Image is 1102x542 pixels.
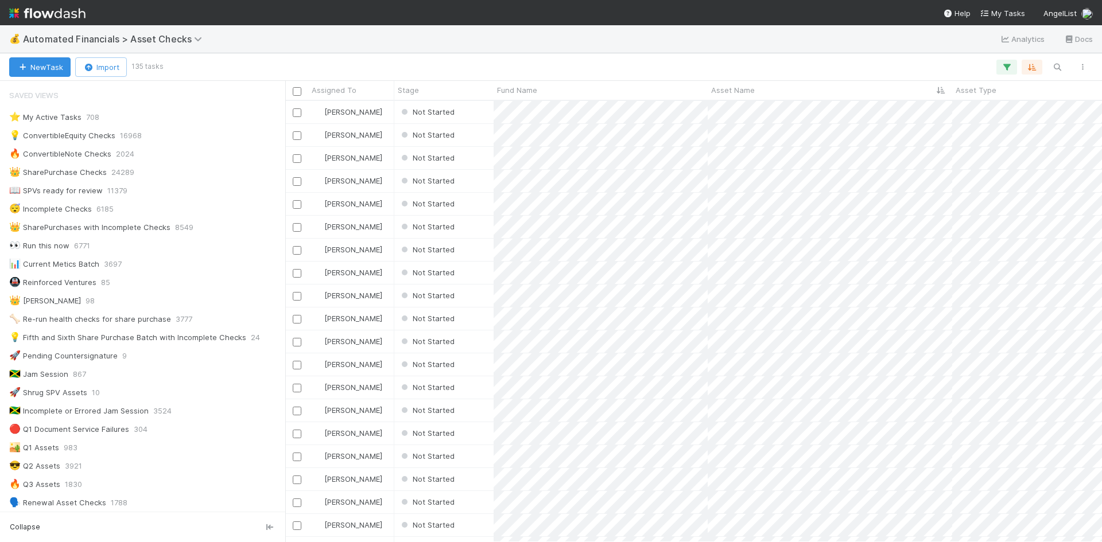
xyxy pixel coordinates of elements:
[399,199,455,208] span: Not Started
[9,275,96,290] div: Reinforced Ventures
[399,473,455,485] div: Not Started
[101,275,110,290] span: 85
[324,474,382,483] span: [PERSON_NAME]
[324,245,382,254] span: [PERSON_NAME]
[9,295,21,305] span: 👑
[313,244,382,255] div: [PERSON_NAME]
[399,152,455,163] div: Not Started
[9,367,68,381] div: Jam Session
[9,424,21,434] span: 🔴
[23,33,208,45] span: Automated Financials > Asset Checks
[313,360,323,369] img: avatar_99e80e95-8f0d-4917-ae3c-b5dad577a2b5.png
[313,129,382,141] div: [PERSON_NAME]
[313,175,382,186] div: [PERSON_NAME]
[9,312,171,326] div: Re-run health checks for share purchase
[73,367,86,381] span: 867
[980,9,1025,18] span: My Tasks
[313,497,323,506] img: avatar_99e80e95-8f0d-4917-ae3c-b5dad577a2b5.png
[399,496,455,508] div: Not Started
[9,84,59,107] span: Saved Views
[1000,32,1045,46] a: Analytics
[131,61,164,72] small: 135 tasks
[9,165,107,180] div: SharePurchase Checks
[399,107,455,116] span: Not Started
[9,479,21,489] span: 🔥
[9,3,86,23] img: logo-inverted-e16ddd16eac7371096b0.svg
[9,167,21,177] span: 👑
[9,404,149,418] div: Incomplete or Errored Jam Session
[313,383,323,392] img: avatar_99e80e95-8f0d-4917-ae3c-b5dad577a2b5.png
[399,290,455,301] div: Not Started
[9,442,21,452] span: 🏜️
[9,185,21,195] span: 📖
[313,473,382,485] div: [PERSON_NAME]
[9,477,60,492] div: Q3 Assets
[175,220,193,235] span: 8549
[399,383,455,392] span: Not Started
[293,407,301,415] input: Toggle Row Selected
[711,84,755,96] span: Asset Name
[293,315,301,323] input: Toggle Row Selected
[399,129,455,141] div: Not Started
[293,154,301,163] input: Toggle Row Selected
[9,369,21,379] span: 🇯🇲
[313,313,382,324] div: [PERSON_NAME]
[399,428,455,438] span: Not Started
[313,268,323,277] img: avatar_99e80e95-8f0d-4917-ae3c-b5dad577a2b5.png
[324,428,382,438] span: [PERSON_NAME]
[9,110,82,124] div: My Active Tasks
[399,245,455,254] span: Not Started
[116,147,134,161] span: 2024
[9,184,103,198] div: SPVs ready for review
[293,384,301,392] input: Toggle Row Selected
[324,360,382,369] span: [PERSON_NAME]
[313,106,382,118] div: [PERSON_NAME]
[74,239,90,253] span: 6771
[293,108,301,117] input: Toggle Row Selected
[324,268,382,277] span: [PERSON_NAME]
[324,107,382,116] span: [PERSON_NAME]
[9,240,21,250] span: 👀
[9,202,92,216] div: Incomplete Checks
[399,450,455,462] div: Not Started
[153,404,172,418] span: 3524
[9,204,21,213] span: 😴
[9,330,246,345] div: Fifth and Sixth Share Purchase Batch with Incomplete Checks
[9,332,21,342] span: 💡
[9,294,81,308] div: [PERSON_NAME]
[324,451,382,461] span: [PERSON_NAME]
[324,153,382,162] span: [PERSON_NAME]
[9,349,118,363] div: Pending Countersignature
[313,404,382,416] div: [PERSON_NAME]
[313,496,382,508] div: [PERSON_NAME]
[9,57,71,77] button: NewTask
[943,7,971,19] div: Help
[399,427,455,439] div: Not Started
[313,245,323,254] img: avatar_99e80e95-8f0d-4917-ae3c-b5dad577a2b5.png
[107,184,127,198] span: 11379
[92,385,100,400] span: 10
[9,149,21,158] span: 🔥
[293,475,301,484] input: Toggle Row Selected
[399,198,455,209] div: Not Started
[399,176,455,185] span: Not Started
[313,358,382,370] div: [PERSON_NAME]
[399,358,455,370] div: Not Started
[64,440,77,455] span: 983
[293,430,301,438] input: Toggle Row Selected
[399,130,455,139] span: Not Started
[399,221,455,232] div: Not Started
[399,404,455,416] div: Not Started
[313,428,323,438] img: avatar_99e80e95-8f0d-4917-ae3c-b5dad577a2b5.png
[104,257,122,271] span: 3697
[324,337,382,346] span: [PERSON_NAME]
[399,337,455,346] span: Not Started
[9,259,21,268] span: 📊
[9,147,111,161] div: ConvertibleNote Checks
[176,312,192,326] span: 3777
[980,7,1025,19] a: My Tasks
[399,267,455,278] div: Not Started
[293,361,301,369] input: Toggle Row Selected
[9,130,21,140] span: 💡
[9,277,21,287] span: 🚇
